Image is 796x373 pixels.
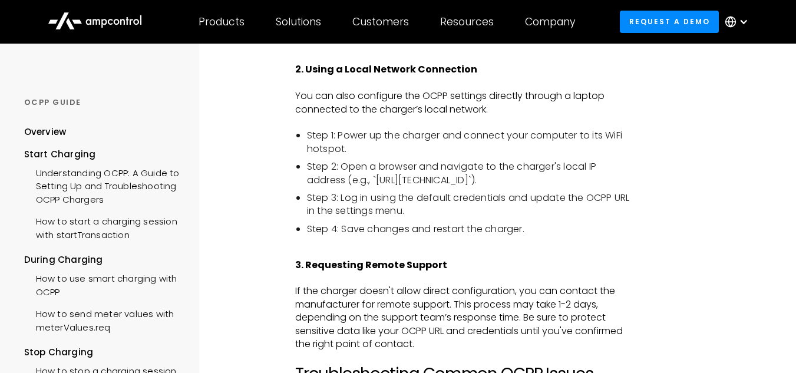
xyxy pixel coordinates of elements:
[295,245,633,258] p: ‍
[295,272,633,285] p: ‍
[276,15,321,28] div: Solutions
[307,160,633,187] li: Step 2: Open a browser and navigate to the charger's local IP address (e.g., `[URL][TECHNICAL_ID]`).
[24,148,183,161] div: Start Charging
[24,346,183,359] div: Stop Charging
[295,258,447,272] strong: 3. Requesting Remote Support
[307,192,633,218] li: Step 3: Log in using the default credentials and update the OCPP URL in the settings menu.
[199,15,245,28] div: Products
[24,161,183,209] a: Understanding OCPP: A Guide to Setting Up and Troubleshooting OCPP Chargers
[620,11,719,32] a: Request a demo
[24,302,183,337] a: How to send meter values with meterValues.req
[307,223,633,236] li: Step 4: Save changes and restart the charger.
[295,116,633,129] p: ‍
[295,90,633,116] p: You can also configure the OCPP settings directly through a laptop connected to the charger’s loc...
[440,15,494,28] div: Resources
[24,126,67,147] a: Overview
[24,253,183,266] div: During Charging
[295,285,633,351] p: If the charger doesn't allow direct configuration, you can contact the manufacturer for remote su...
[24,126,67,138] div: Overview
[295,50,633,63] p: ‍
[24,209,183,245] a: How to start a charging session with startTransaction
[352,15,409,28] div: Customers
[525,15,576,28] div: Company
[295,77,633,90] p: ‍
[24,97,183,108] div: OCPP GUIDE
[24,266,183,302] a: How to use smart charging with OCPP
[295,351,633,364] p: ‍
[307,129,633,156] li: Step 1: Power up the charger and connect your computer to its WiFi hotspot.
[295,62,477,76] strong: 2. Using a Local Network Connection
